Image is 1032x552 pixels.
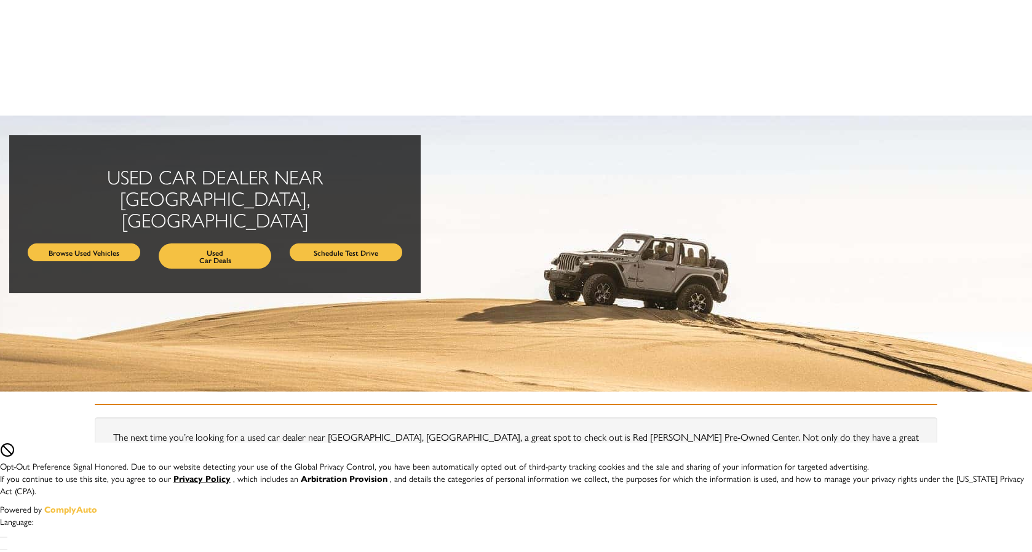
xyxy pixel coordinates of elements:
[173,472,231,484] u: Privacy Policy
[290,243,402,261] a: Schedule Test Drive
[159,243,271,269] a: Used Car Deals
[107,430,925,458] p: The next time you’re looking for a used car dealer near [GEOGRAPHIC_DATA], [GEOGRAPHIC_DATA], a g...
[28,243,140,261] a: Browse Used Vehicles
[301,472,387,484] strong: Arbitration Provision
[44,503,97,515] a: ComplyAuto
[173,472,233,484] a: Privacy Policy
[28,166,402,231] h2: Used Car Dealer near [GEOGRAPHIC_DATA], [GEOGRAPHIC_DATA]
